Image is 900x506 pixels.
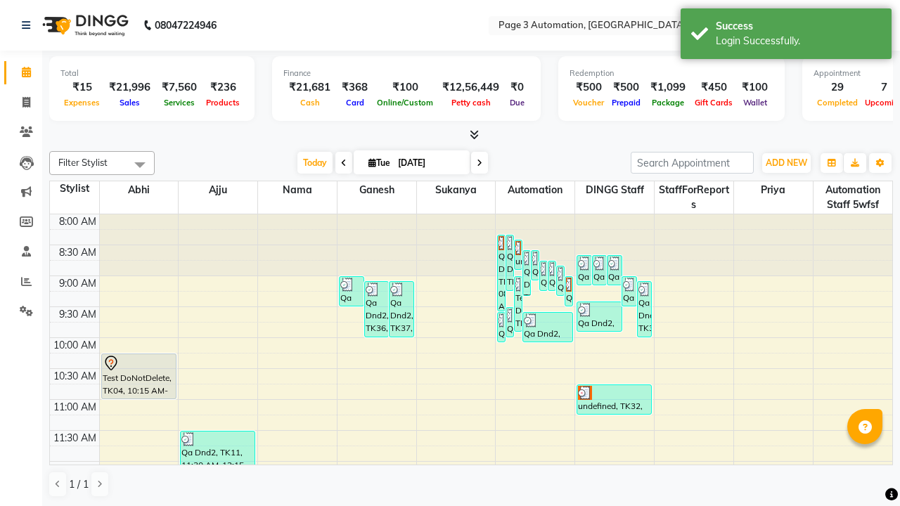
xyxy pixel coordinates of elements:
[58,157,108,168] span: Filter Stylist
[570,67,773,79] div: Redemption
[557,266,564,295] div: Qa Dnd2, TK27, 08:50 AM-09:20 AM, Hair Cut By Expert-Men
[622,277,636,306] div: Qa Dnd2, TK30, 09:00 AM-09:30 AM, Hair cut Below 12 years (Boy)
[51,431,99,446] div: 11:30 AM
[102,354,176,398] div: Test DoNotDelete, TK04, 10:15 AM-11:00 AM, Hair Cut-Men
[56,276,99,291] div: 9:00 AM
[506,98,528,108] span: Due
[337,181,416,199] span: Ganesh
[515,277,522,331] div: Test DoNotDelete, TK33, 09:00 AM-09:55 AM, Special Hair Wash- Men
[342,98,368,108] span: Card
[340,277,364,306] div: Qa Dnd2, TK29, 09:00 AM-09:30 AM, Hair cut Below 12 years (Boy)
[631,152,754,174] input: Search Appointment
[648,98,688,108] span: Package
[814,98,861,108] span: Completed
[814,181,892,214] span: Automation Staff 5wfsf
[297,98,323,108] span: Cash
[283,79,336,96] div: ₹21,681
[156,79,202,96] div: ₹7,560
[365,282,389,337] div: Qa Dnd2, TK36, 09:05 AM-10:00 AM, Special Hair Wash- Men
[417,181,496,199] span: Sukanya
[336,79,373,96] div: ₹368
[365,157,394,168] span: Tue
[56,214,99,229] div: 8:00 AM
[51,338,99,353] div: 10:00 AM
[523,313,572,342] div: Qa Dnd2, TK40, 09:35 AM-10:05 AM, Hair cut Below 12 years (Boy)
[60,98,103,108] span: Expenses
[540,261,547,290] div: Qa Dnd2, TK25, 08:45 AM-09:15 AM, Hair Cut By Expert-Men
[575,181,654,199] span: DINGG Staff
[69,477,89,492] span: 1 / 1
[116,98,143,108] span: Sales
[283,67,529,79] div: Finance
[505,79,529,96] div: ₹0
[716,34,881,48] div: Login Successfully.
[394,153,464,174] input: 2025-09-02
[577,302,621,331] div: Qa Dnd2, TK34, 09:25 AM-09:55 AM, Hair cut Below 12 years (Boy)
[814,79,861,96] div: 29
[734,181,813,199] span: Priya
[202,79,243,96] div: ₹236
[716,19,881,34] div: Success
[179,181,257,199] span: Ajju
[50,181,99,196] div: Stylist
[373,98,437,108] span: Online/Custom
[36,6,132,45] img: logo
[766,157,807,168] span: ADD NEW
[160,98,198,108] span: Services
[506,308,513,337] div: Qa Dnd2, TK35, 09:30 AM-10:00 AM, Hair Cut By Expert-Men
[577,256,591,285] div: Qa Dnd2, TK21, 08:40 AM-09:10 AM, Hair Cut By Expert-Men
[56,307,99,322] div: 9:30 AM
[655,181,733,214] span: StaffForReports
[565,277,572,306] div: Qa Dnd2, TK31, 09:00 AM-09:30 AM, Hair cut Below 12 years (Boy)
[691,79,736,96] div: ₹450
[645,79,691,96] div: ₹1,099
[496,181,574,199] span: Automation
[548,261,555,290] div: Qa Dnd2, TK26, 08:45 AM-09:15 AM, Hair Cut By Expert-Men
[577,385,651,414] div: undefined, TK32, 10:45 AM-11:15 AM, Hair Cut-Men
[202,98,243,108] span: Products
[691,98,736,108] span: Gift Cards
[607,79,645,96] div: ₹500
[532,251,539,280] div: Qa Dnd2, TK20, 08:35 AM-09:05 AM, Hair cut Below 12 years (Boy)
[762,153,811,173] button: ADD NEW
[740,98,771,108] span: Wallet
[498,235,505,311] div: Qa Dnd2, TK19, 08:20 AM-09:35 AM, Hair Cut By Expert-Men,Hair Cut-Men
[570,98,607,108] span: Voucher
[608,98,644,108] span: Prepaid
[155,6,217,45] b: 08047224946
[515,240,522,269] div: undefined, TK18, 08:25 AM-08:55 AM, Hair cut Below 12 years (Boy)
[570,79,607,96] div: ₹500
[51,369,99,384] div: 10:30 AM
[60,67,243,79] div: Total
[607,256,621,285] div: Qa Dnd2, TK23, 08:40 AM-09:10 AM, Hair cut Below 12 years (Boy)
[523,251,530,295] div: Qa Dnd2, TK28, 08:35 AM-09:20 AM, Hair Cut-Men
[297,152,333,174] span: Today
[390,282,413,337] div: Qa Dnd2, TK37, 09:05 AM-10:00 AM, Special Hair Wash- Men
[60,79,103,96] div: ₹15
[437,79,505,96] div: ₹12,56,449
[56,245,99,260] div: 8:30 AM
[498,313,505,342] div: Qa Dnd2, TK39, 09:35 AM-10:05 AM, Hair cut Below 12 years (Boy)
[448,98,494,108] span: Petty cash
[51,462,99,476] div: 12:00 PM
[638,282,651,337] div: Qa Dnd2, TK38, 09:05 AM-10:00 AM, Special Hair Wash- Men
[593,256,606,285] div: Qa Dnd2, TK22, 08:40 AM-09:10 AM, Hair Cut By Expert-Men
[506,235,513,290] div: Qa Dnd2, TK24, 08:20 AM-09:15 AM, Special Hair Wash- Men
[181,432,255,476] div: Qa Dnd2, TK11, 11:30 AM-12:15 PM, Hair Cut-Men
[373,79,437,96] div: ₹100
[103,79,156,96] div: ₹21,996
[258,181,337,199] span: Nama
[736,79,773,96] div: ₹100
[51,400,99,415] div: 11:00 AM
[100,181,179,199] span: Abhi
